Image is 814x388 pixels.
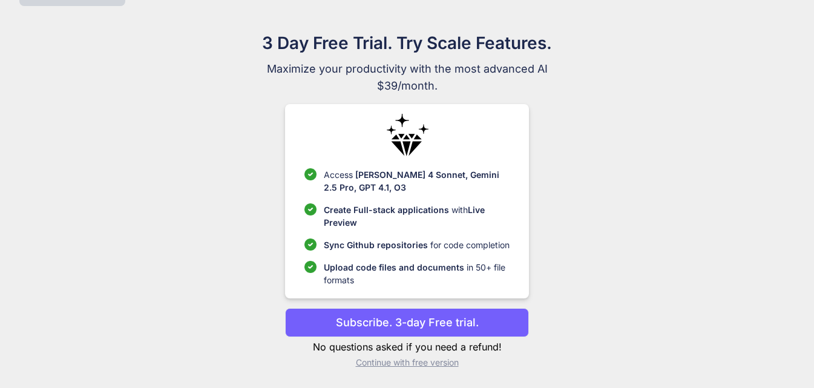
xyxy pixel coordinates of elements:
p: Subscribe. 3-day Free trial. [336,314,479,330]
img: checklist [304,238,317,251]
p: Continue with free version [285,357,529,369]
p: No questions asked if you need a refund! [285,340,529,354]
span: Maximize your productivity with the most advanced AI [204,61,611,77]
img: checklist [304,168,317,180]
img: checklist [304,203,317,215]
p: in 50+ file formats [324,261,510,286]
span: Upload code files and documents [324,262,464,272]
span: Create Full-stack applications [324,205,451,215]
p: with [324,203,510,229]
span: [PERSON_NAME] 4 Sonnet, Gemini 2.5 Pro, GPT 4.1, O3 [324,169,499,192]
span: Sync Github repositories [324,240,428,250]
p: Access [324,168,510,194]
img: checklist [304,261,317,273]
span: $39/month. [204,77,611,94]
p: for code completion [324,238,510,251]
button: Subscribe. 3-day Free trial. [285,308,529,337]
h1: 3 Day Free Trial. Try Scale Features. [204,30,611,56]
